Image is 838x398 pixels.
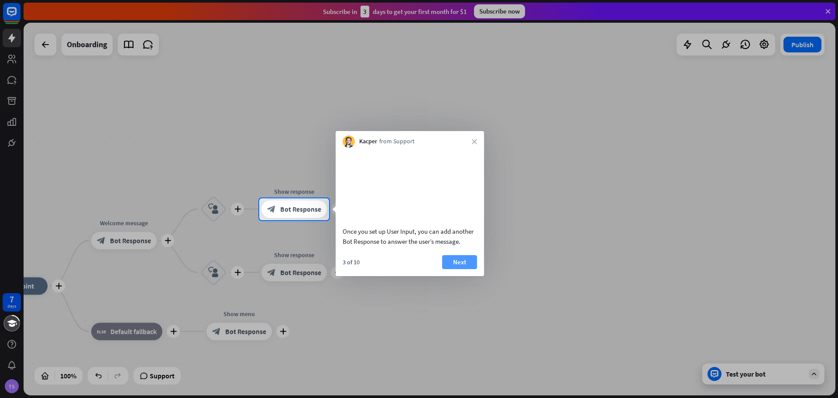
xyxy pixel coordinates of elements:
button: Next [442,255,477,269]
button: Open LiveChat chat widget [7,3,33,30]
span: Kacper [359,137,377,146]
div: 3 of 10 [343,258,360,266]
i: block_bot_response [267,205,276,214]
i: close [472,139,477,144]
span: from Support [379,137,415,146]
span: Bot Response [280,205,321,214]
div: Once you set up User Input, you can add another Bot Response to answer the user’s message. [343,226,477,246]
